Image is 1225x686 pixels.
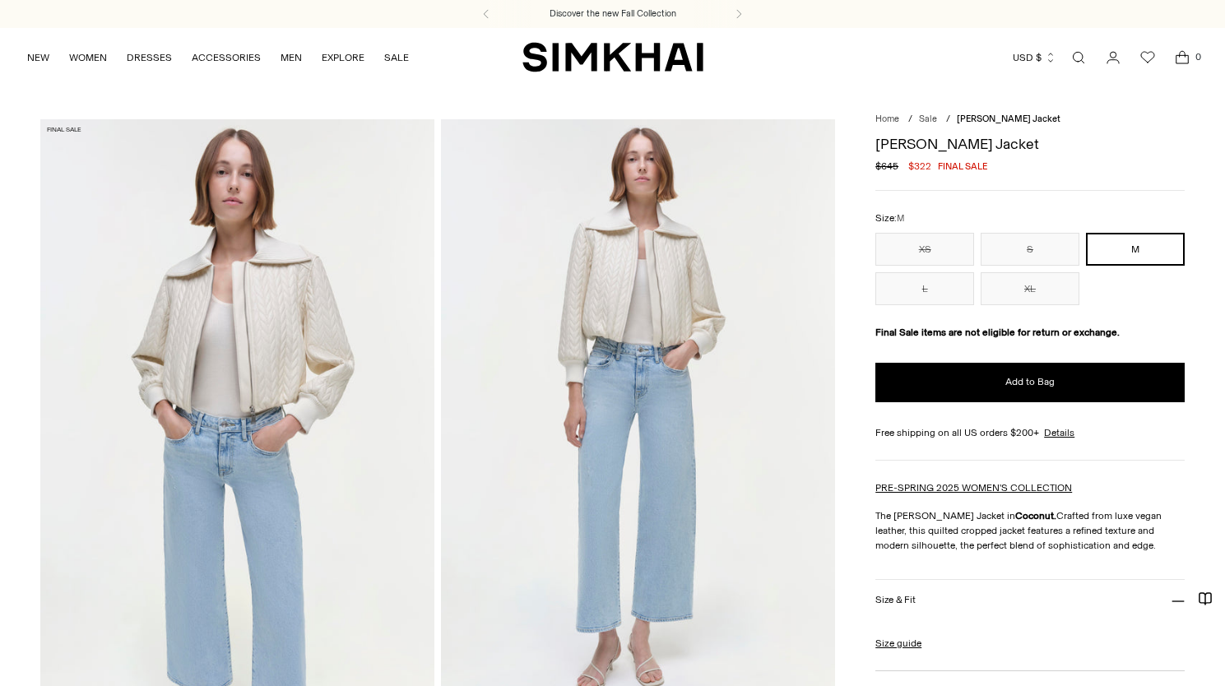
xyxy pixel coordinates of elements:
[919,114,937,124] a: Sale
[875,580,1185,622] button: Size & Fit
[1086,233,1185,266] button: M
[1013,39,1056,76] button: USD $
[875,272,974,305] button: L
[522,41,703,73] a: SIMKHAI
[1166,41,1199,74] a: Open cart modal
[322,39,364,76] a: EXPLORE
[1044,425,1074,440] a: Details
[550,7,676,21] a: Discover the new Fall Collection
[1062,41,1095,74] a: Open search modal
[1097,41,1130,74] a: Go to the account page
[875,508,1185,553] p: The [PERSON_NAME] Jacket in Crafted from luxe vegan leather, this quilted cropped jacket features...
[1131,41,1164,74] a: Wishlist
[281,39,302,76] a: MEN
[875,482,1072,494] a: PRE-SPRING 2025 WOMEN'S COLLECTION
[27,39,49,76] a: NEW
[897,213,904,224] span: M
[946,113,950,127] div: /
[908,159,931,174] span: $322
[981,233,1079,266] button: S
[875,233,974,266] button: XS
[875,113,1185,127] nav: breadcrumbs
[875,595,915,605] h3: Size & Fit
[875,425,1185,440] div: Free shipping on all US orders $200+
[69,39,107,76] a: WOMEN
[875,211,904,226] label: Size:
[192,39,261,76] a: ACCESSORIES
[981,272,1079,305] button: XL
[875,327,1120,338] strong: Final Sale items are not eligible for return or exchange.
[875,137,1185,151] h1: [PERSON_NAME] Jacket
[1015,510,1056,521] strong: Coconut.
[875,159,898,174] s: $645
[384,39,409,76] a: SALE
[875,363,1185,402] button: Add to Bag
[1190,49,1205,64] span: 0
[957,114,1060,124] span: [PERSON_NAME] Jacket
[127,39,172,76] a: DRESSES
[875,114,899,124] a: Home
[1005,375,1055,389] span: Add to Bag
[875,636,921,651] a: Size guide
[908,113,912,127] div: /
